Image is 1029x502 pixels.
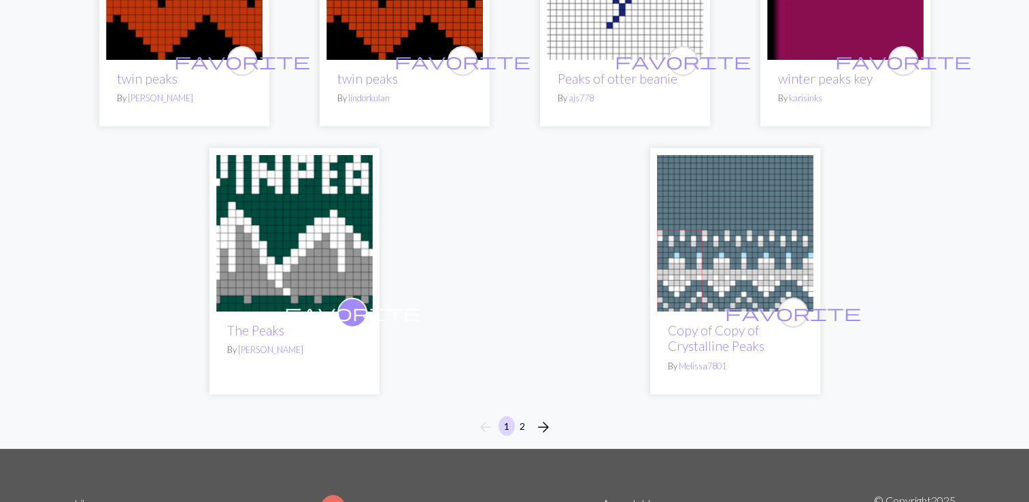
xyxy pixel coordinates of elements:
p: By [668,360,803,373]
i: Next [535,419,552,435]
button: favourite [227,46,257,76]
button: favourite [778,298,808,328]
span: favorite [835,50,971,71]
i: favourite [284,299,420,327]
button: favourite [448,46,477,76]
button: Next [530,416,557,438]
i: favourite [615,48,751,75]
a: winter peaks key [778,71,873,86]
a: The Peaks [227,322,284,338]
a: Crystalline Peaks [657,225,813,238]
p: By [227,344,362,356]
i: favourite [725,299,861,327]
span: favorite [394,50,530,71]
button: favourite [888,46,918,76]
img: Crystalline Peaks [657,155,813,312]
i: favourite [835,48,971,75]
a: Copy of Copy of Crystalline Peaks [668,322,764,354]
img: The Peaks [216,155,373,312]
span: favorite [725,302,861,323]
span: arrow_forward [535,418,552,437]
a: [PERSON_NAME] [128,93,193,103]
i: favourite [174,48,310,75]
button: 2 [514,416,530,436]
a: Melissa7801 [679,361,726,371]
a: Peaks of otter beanie [558,71,677,86]
p: By [337,92,472,105]
a: The Peaks [216,225,373,238]
button: favourite [337,298,367,328]
i: favourite [394,48,530,75]
a: lindorkulan [348,93,390,103]
p: By [778,92,913,105]
p: By [117,92,252,105]
button: favourite [668,46,698,76]
span: favorite [284,302,420,323]
a: twin peaks [117,71,178,86]
a: [PERSON_NAME] [238,344,303,355]
nav: Page navigation [472,416,557,438]
a: ajs778 [569,93,594,103]
span: favorite [615,50,751,71]
a: twin peaks [337,71,398,86]
a: karisinks [789,93,822,103]
p: By [558,92,692,105]
button: 1 [499,416,515,436]
span: favorite [174,50,310,71]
